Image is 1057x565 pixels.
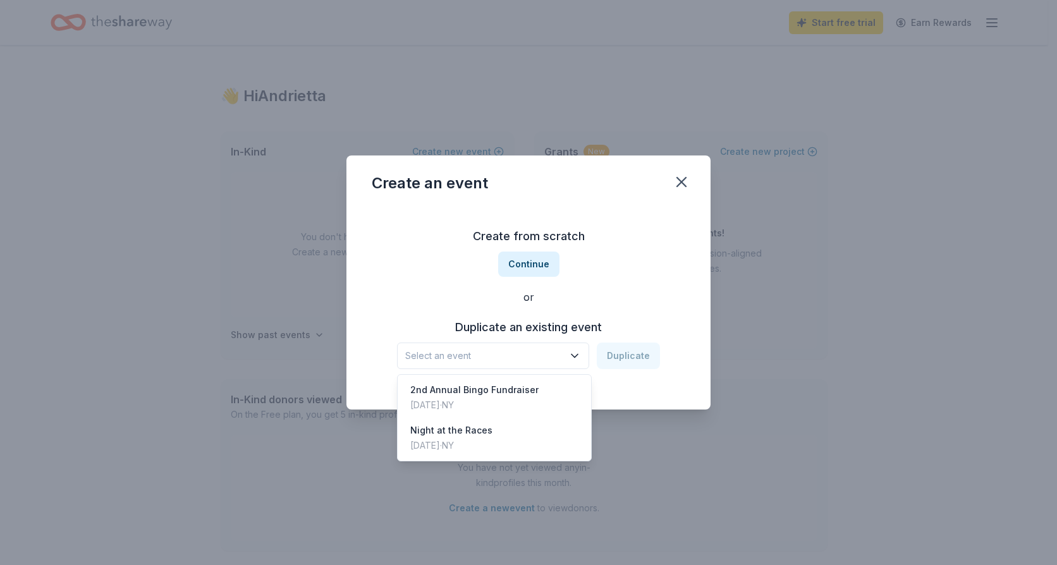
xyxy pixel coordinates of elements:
button: Select an event [397,343,589,369]
div: [DATE] · NY [410,398,539,413]
div: Select an event [397,374,592,461]
div: Night at the Races [410,423,492,438]
div: [DATE] · NY [410,438,492,453]
span: Select an event [405,348,563,363]
div: 2nd Annual Bingo Fundraiser [410,382,539,398]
